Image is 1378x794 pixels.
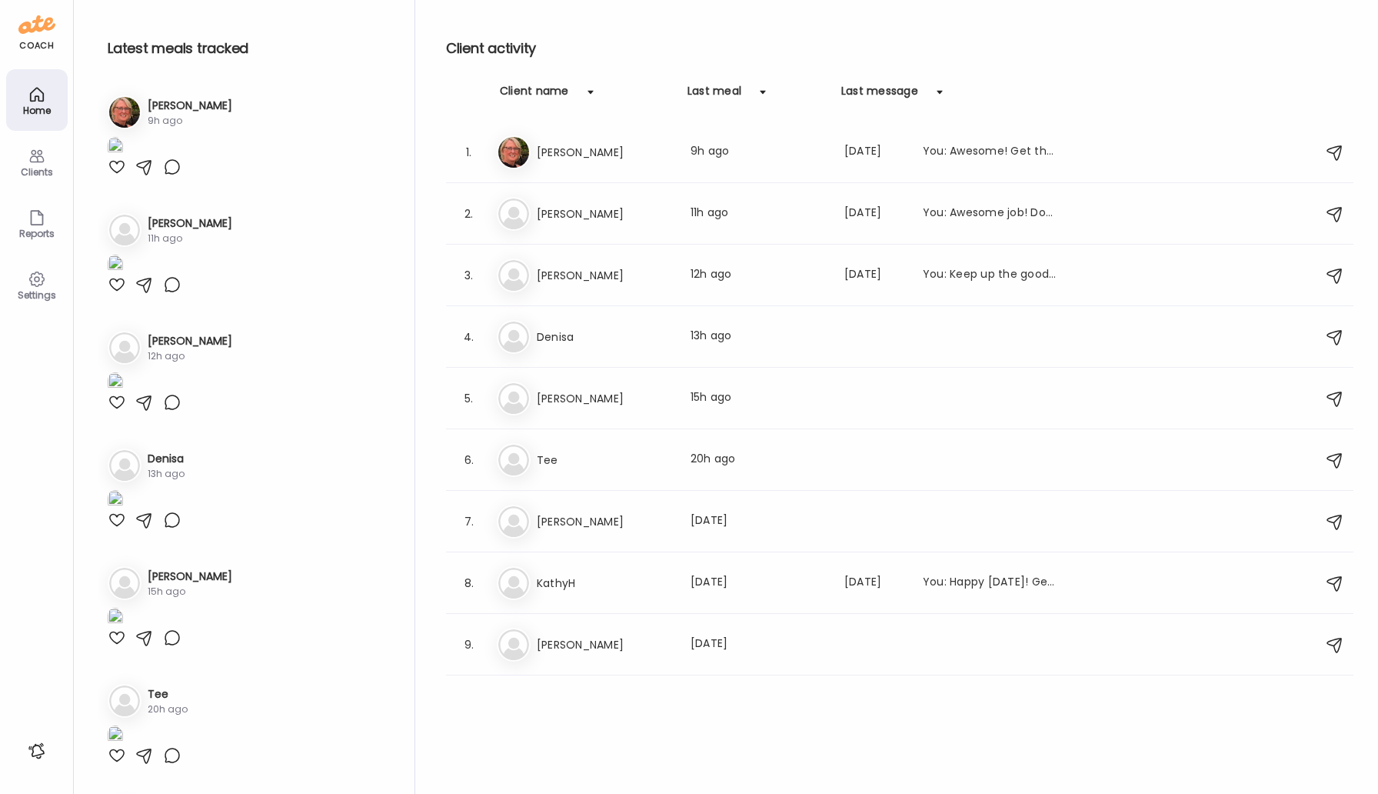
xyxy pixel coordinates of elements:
div: 9h ago [148,114,232,128]
div: 1. [460,143,478,162]
div: 13h ago [691,328,826,346]
div: Reports [9,229,65,239]
div: Last meal [687,83,741,108]
div: 20h ago [148,702,188,716]
img: images%2FTWbYycbN6VXame8qbTiqIxs9Hvy2%2FnRrKSIncJOW3HLPj1G79%2FlqluAiYy9o8SJii4Tc03_1080 [108,372,123,393]
div: Home [9,105,65,115]
img: images%2FahVa21GNcOZO3PHXEF6GyZFFpym1%2FHtW9syceDWc1JGAFkNHt%2FIKolvpbQYJaOrnuYV9zy_1080 [108,137,123,158]
div: [DATE] [691,512,826,531]
h3: [PERSON_NAME] [537,205,672,223]
div: 9. [460,636,478,654]
img: ate [18,12,55,37]
img: bg-avatar-default.svg [498,260,529,291]
img: avatars%2FahVa21GNcOZO3PHXEF6GyZFFpym1 [498,137,529,168]
div: 13h ago [148,467,185,481]
div: [DATE] [691,574,826,592]
h3: Denisa [537,328,672,346]
img: bg-avatar-default.svg [498,629,529,660]
div: 20h ago [691,451,826,469]
h3: [PERSON_NAME] [148,98,232,114]
img: bg-avatar-default.svg [498,445,529,475]
h3: [PERSON_NAME] [537,512,672,531]
img: bg-avatar-default.svg [498,198,529,229]
div: 5. [460,389,478,408]
div: 15h ago [148,585,232,599]
h3: [PERSON_NAME] [537,266,672,285]
h3: KathyH [537,574,672,592]
div: You: Happy [DATE]! Get that food/water/sleep in from the past few days [DATE]! Enjoy your weekend! [923,574,1058,592]
img: bg-avatar-default.svg [109,450,140,481]
div: 4. [460,328,478,346]
div: 12h ago [148,349,232,363]
div: [DATE] [844,143,904,162]
img: bg-avatar-default.svg [498,322,529,352]
h3: [PERSON_NAME] [148,333,232,349]
img: bg-avatar-default.svg [498,383,529,414]
img: images%2FMmnsg9FMMIdfUg6NitmvFa1XKOJ3%2FIQLvfound3hAZfylHg1t%2F6MAU3oqft6dHbVHJO4Xt_1080 [108,608,123,629]
img: images%2Foo7fuxIcn3dbckGTSfsqpZasXtv1%2FnAqZzKyXElY4UFFkkAxd%2FseXMM2FFyjyMUon9quQL_1080 [108,726,123,746]
img: bg-avatar-default.svg [498,568,529,599]
h3: Tee [148,686,188,702]
div: You: Keep up the good work! Get that food in! [923,266,1058,285]
div: 8. [460,574,478,592]
img: images%2FpjsnEiu7NkPiZqu6a8wFh07JZ2F3%2F3FUfZVrQep4IDvUmExsN%2Fy5dc0CnSHuJRGBR6iXLJ_1080 [108,490,123,511]
h3: [PERSON_NAME] [148,215,232,232]
div: Client name [500,83,569,108]
img: bg-avatar-default.svg [109,568,140,599]
div: [DATE] [844,574,904,592]
h2: Latest meals tracked [108,37,390,60]
div: Settings [9,290,65,300]
div: 7. [460,512,478,531]
div: [DATE] [844,266,904,285]
div: You: Awesome! Get that sleep in for [DATE] and [DATE], you're doing great! [923,143,1058,162]
div: Clients [9,167,65,177]
img: bg-avatar-default.svg [498,506,529,537]
div: 15h ago [691,389,826,408]
div: 9h ago [691,143,826,162]
h3: [PERSON_NAME] [148,569,232,585]
div: [DATE] [844,205,904,223]
h3: [PERSON_NAME] [537,636,672,654]
h3: Tee [537,451,672,469]
h3: [PERSON_NAME] [537,143,672,162]
div: 6. [460,451,478,469]
div: 12h ago [691,266,826,285]
h3: [PERSON_NAME] [537,389,672,408]
div: 2. [460,205,478,223]
div: 11h ago [148,232,232,245]
div: coach [19,39,54,52]
img: avatars%2FahVa21GNcOZO3PHXEF6GyZFFpym1 [109,97,140,128]
img: bg-avatar-default.svg [109,686,140,716]
h3: Denisa [148,451,185,467]
div: Last message [841,83,918,108]
div: [DATE] [691,636,826,654]
img: bg-avatar-default.svg [109,215,140,245]
img: bg-avatar-default.svg [109,332,140,363]
h2: Client activity [446,37,1353,60]
div: 11h ago [691,205,826,223]
div: 3. [460,266,478,285]
img: images%2FCVHIpVfqQGSvEEy3eBAt9lLqbdp1%2FV7mOOltiGsras5vsZ0u5%2FRanYt1juVmi3nNU33pqj_1080 [108,255,123,275]
div: You: Awesome job! Don't forget to add in sleep and water intake! Keep up the good work! [923,205,1058,223]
